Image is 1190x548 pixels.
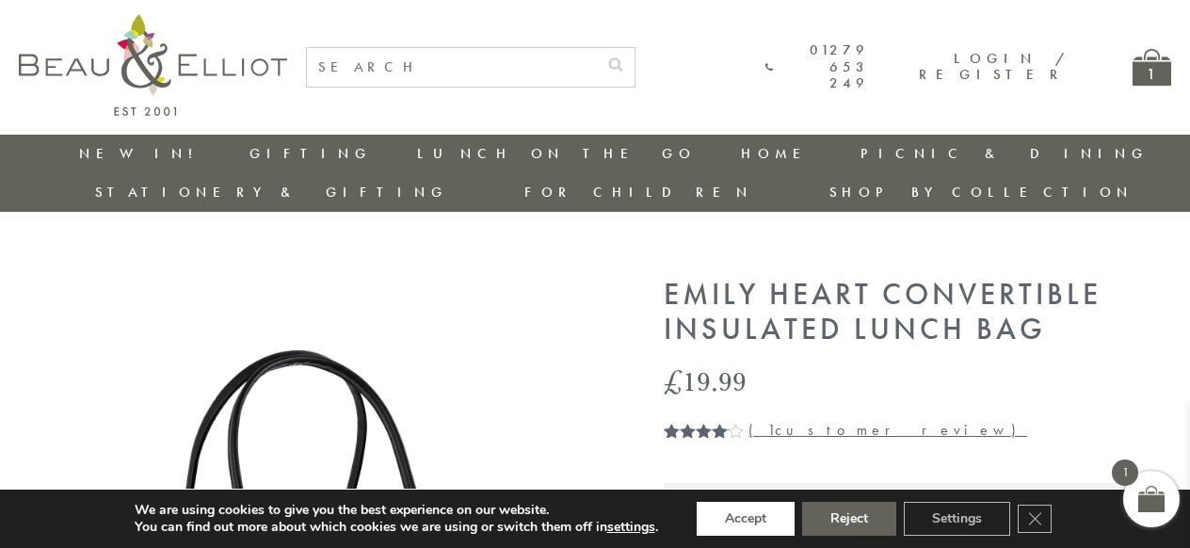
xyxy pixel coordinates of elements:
[607,519,655,536] button: settings
[904,502,1010,536] button: Settings
[860,144,1149,163] a: Picnic & Dining
[1133,49,1171,86] a: 1
[307,48,597,87] input: SEARCH
[417,144,696,163] a: Lunch On The Go
[748,420,1027,440] a: (1customer review)
[697,502,795,536] button: Accept
[135,502,658,519] p: We are using cookies to give you the best experience on our website.
[919,49,1067,84] a: Login / Register
[664,362,683,400] span: £
[79,144,205,163] a: New in!
[135,519,658,536] p: You can find out more about which cookies we are using or switch them off in .
[524,183,753,201] a: For Children
[829,183,1134,201] a: Shop by collection
[664,423,745,438] div: Rated 4.00 out of 5
[1018,505,1052,533] button: Close GDPR Cookie Banner
[95,183,448,201] a: Stationery & Gifting
[765,42,870,91] a: 01279 653 249
[19,14,287,116] img: logo
[664,423,729,536] span: Rated out of 5 based on customer rating
[249,144,372,163] a: Gifting
[1112,459,1138,486] span: 1
[767,420,775,440] span: 1
[664,278,1171,347] h1: Emily Heart Convertible Insulated Lunch Bag
[802,502,896,536] button: Reject
[664,423,671,460] span: 1
[664,362,747,400] bdi: 19.99
[741,144,816,163] a: Home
